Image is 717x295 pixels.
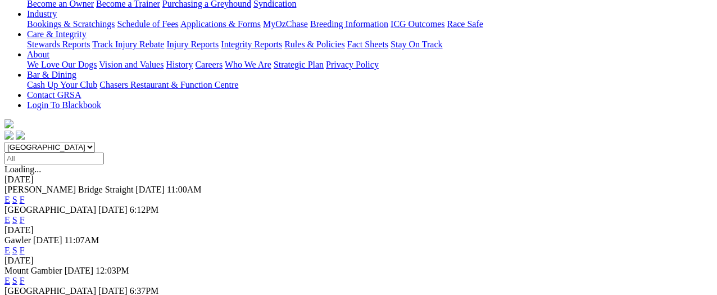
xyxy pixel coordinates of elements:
[166,39,219,49] a: Injury Reports
[33,235,62,245] span: [DATE]
[195,60,223,69] a: Careers
[4,215,10,225] a: E
[27,80,97,90] a: Cash Up Your Club
[225,60,271,69] a: Who We Are
[4,266,62,275] span: Mount Gambier
[117,19,178,29] a: Schedule of Fees
[27,50,49,59] a: About
[12,276,17,285] a: S
[4,256,713,266] div: [DATE]
[4,225,713,235] div: [DATE]
[27,29,87,39] a: Care & Integrity
[4,205,96,214] span: [GEOGRAPHIC_DATA]
[4,131,13,140] img: facebook.svg
[4,164,41,174] span: Loading...
[20,195,25,204] a: F
[4,276,10,285] a: E
[347,39,388,49] a: Fact Sheets
[99,80,238,90] a: Chasers Restaurant & Function Centre
[4,195,10,204] a: E
[4,175,713,185] div: [DATE]
[92,39,164,49] a: Track Injury Rebate
[65,266,94,275] span: [DATE]
[99,60,164,69] a: Vision and Values
[4,245,10,255] a: E
[27,39,713,50] div: Care & Integrity
[310,19,388,29] a: Breeding Information
[27,19,115,29] a: Bookings & Scratchings
[20,245,25,255] a: F
[4,153,104,164] input: Select date
[65,235,99,245] span: 11:07AM
[20,276,25,285] a: F
[180,19,261,29] a: Applications & Forms
[27,60,97,69] a: We Love Our Dogs
[16,131,25,140] img: twitter.svg
[284,39,345,49] a: Rules & Policies
[221,39,282,49] a: Integrity Reports
[27,19,713,29] div: Industry
[27,100,101,110] a: Login To Blackbook
[130,205,159,214] span: 6:12PM
[96,266,129,275] span: 12:03PM
[391,39,442,49] a: Stay On Track
[98,205,128,214] span: [DATE]
[27,70,76,79] a: Bar & Dining
[4,119,13,128] img: logo-grsa-white.png
[447,19,483,29] a: Race Safe
[274,60,324,69] a: Strategic Plan
[12,245,17,255] a: S
[20,215,25,225] a: F
[27,90,81,100] a: Contact GRSA
[167,185,202,194] span: 11:00AM
[135,185,165,194] span: [DATE]
[166,60,193,69] a: History
[4,235,31,245] span: Gawler
[27,80,713,90] div: Bar & Dining
[27,39,90,49] a: Stewards Reports
[326,60,379,69] a: Privacy Policy
[12,195,17,204] a: S
[391,19,444,29] a: ICG Outcomes
[263,19,308,29] a: MyOzChase
[27,60,713,70] div: About
[4,185,133,194] span: [PERSON_NAME] Bridge Straight
[12,215,17,225] a: S
[27,9,57,19] a: Industry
